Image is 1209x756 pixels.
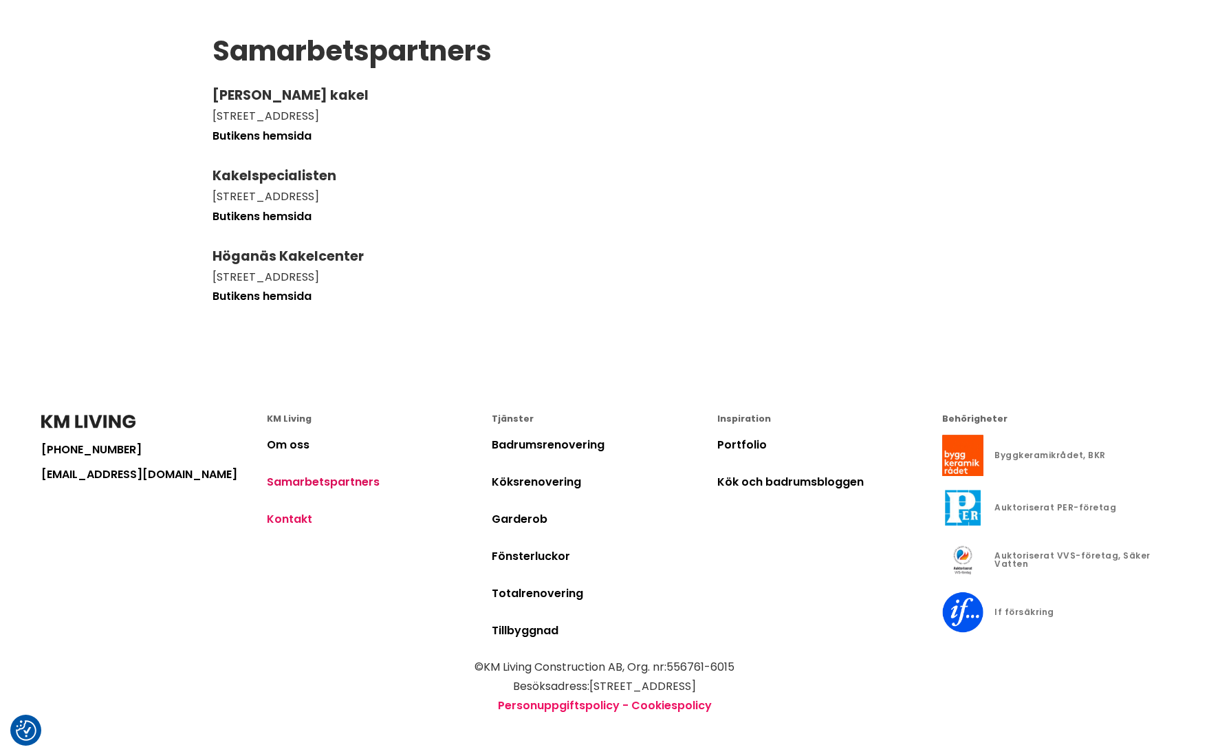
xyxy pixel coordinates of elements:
[994,608,1054,616] div: If försäkring
[492,511,547,527] a: Garderob
[631,698,712,713] a: Cookiespolicy
[994,451,1106,460] div: Byggkeramikrådet, BKR
[717,474,864,490] a: Kök och badrumsbloggen
[717,437,767,453] a: Portfolio
[213,111,996,122] p: [STREET_ADDRESS]
[41,444,267,455] a: [PHONE_NUMBER]
[267,474,380,490] a: Samarbetspartners
[492,437,604,453] a: Badrumsrenovering
[267,415,492,424] div: KM Living
[942,487,983,528] img: Auktoriserat PER-företag
[213,250,996,263] div: Höganäs Kakelcenter
[942,592,983,633] img: If försäkring
[41,658,1168,696] p: © KM Living Construction AB , Org. nr: 556761-6015 Besöksadress: [STREET_ADDRESS]
[213,36,996,67] h1: Samarbetspartners
[213,89,996,102] div: [PERSON_NAME] kakel
[213,288,312,304] a: Butikens hemsida
[994,552,1168,568] div: Auktoriserat VVS-företag, Säker Vatten
[267,511,312,527] a: Kontakt
[41,415,135,429] img: KM Living
[213,169,996,182] div: Kakelspecialisten
[492,474,581,490] a: Köksrenovering
[213,208,312,224] a: Butikens hemsida
[16,720,36,741] img: Revisit consent button
[16,720,36,741] button: Samtyckesinställningar
[994,504,1116,512] div: Auktoriserat PER-företag
[492,548,570,564] a: Fönsterluckor
[41,469,267,480] a: [EMAIL_ADDRESS][DOMAIN_NAME]
[942,415,1168,424] div: Behörigheter
[942,435,983,476] img: Byggkeramikrådet, BKR
[492,585,583,601] a: Totalrenovering
[942,539,983,581] img: Auktoriserat VVS-företag, Säker Vatten
[213,191,996,202] p: [STREET_ADDRESS]
[717,415,943,424] div: Inspiration
[267,437,309,453] a: Om oss
[213,272,996,283] p: [STREET_ADDRESS]
[213,128,312,144] a: Butikens hemsida
[498,698,629,713] a: Personuppgiftspolicy -
[492,415,717,424] div: Tjänster
[492,623,558,638] a: Tillbyggnad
